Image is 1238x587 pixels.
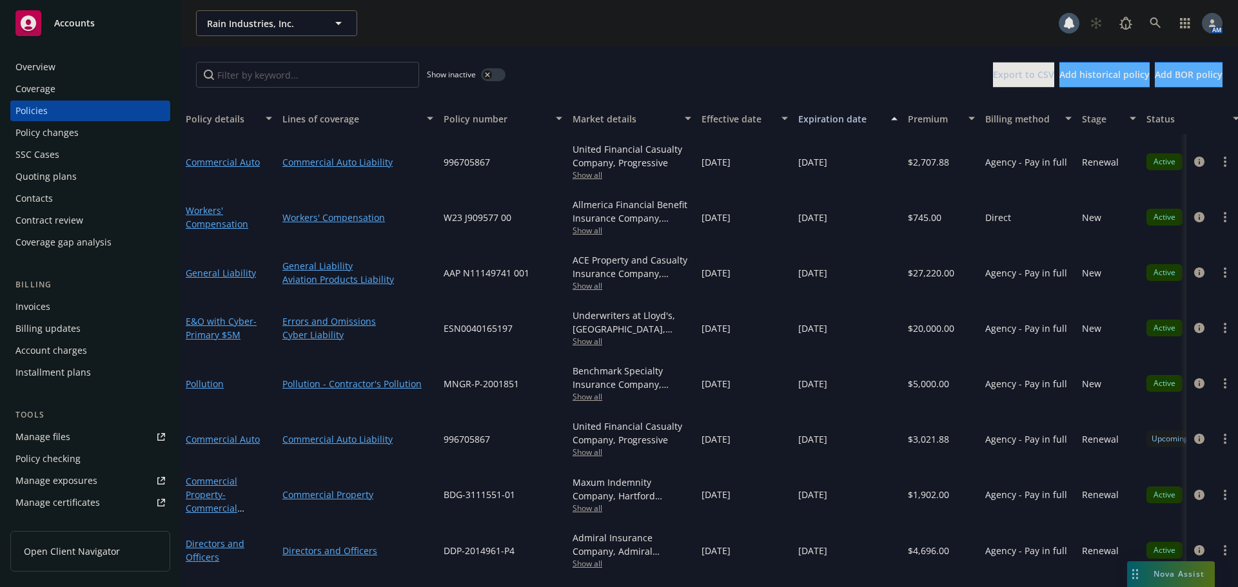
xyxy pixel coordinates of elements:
a: more [1217,154,1233,169]
span: Agency - Pay in full [985,266,1067,280]
span: Renewal [1082,432,1119,446]
a: SSC Cases [10,144,170,165]
a: Coverage gap analysis [10,232,170,253]
span: - Commercial Property [186,488,244,528]
a: more [1217,209,1233,225]
div: Maxum Indemnity Company, Hartford Insurance Group, RT Specialty Insurance Services, LLC (RSG Spec... [573,476,691,503]
a: Workers' Compensation [282,211,433,224]
span: [DATE] [702,544,731,557]
a: Account charges [10,340,170,361]
div: Manage exposures [15,470,97,491]
span: Show inactive [427,69,476,80]
span: Active [1152,267,1177,278]
a: Installment plans [10,362,170,383]
div: Quoting plans [15,166,77,187]
span: Active [1152,322,1177,334]
a: Search [1143,10,1168,36]
button: Stage [1077,103,1141,134]
span: MNGR-P-2001851 [444,377,519,390]
div: Billing method [985,112,1057,126]
button: Billing method [980,103,1077,134]
span: Show all [573,336,691,347]
a: Policy changes [10,122,170,143]
span: Show all [573,391,691,402]
span: [DATE] [798,266,827,280]
a: circleInformation [1192,265,1207,280]
a: circleInformation [1192,376,1207,391]
a: Invoices [10,296,170,317]
a: Commercial Auto [186,156,260,168]
span: [DATE] [798,211,827,224]
span: $2,707.88 [908,155,949,169]
span: ESN0040165197 [444,322,513,335]
a: Commercial Auto Liability [282,155,433,169]
a: Contract review [10,210,170,231]
span: Active [1152,156,1177,168]
div: Manage certificates [15,492,100,513]
span: [DATE] [702,377,731,390]
span: Show all [573,447,691,457]
a: more [1217,376,1233,391]
span: Active [1152,544,1177,556]
span: BDG-3111551-01 [444,488,515,501]
span: W23 J909577 00 [444,211,511,224]
div: Expiration date [798,112,883,126]
div: Coverage [15,79,55,99]
span: [DATE] [798,322,827,335]
span: [DATE] [798,544,827,557]
div: SSC Cases [15,144,59,165]
a: Policy checking [10,448,170,469]
a: Commercial Auto [186,433,260,445]
div: Account charges [15,340,87,361]
span: $4,696.00 [908,544,949,557]
a: Workers' Compensation [186,204,248,230]
span: [DATE] [702,211,731,224]
span: Active [1152,489,1177,501]
button: Lines of coverage [277,103,438,134]
a: Switch app [1172,10,1198,36]
div: Underwriters at Lloyd's, [GEOGRAPHIC_DATA], [PERSON_NAME] of [GEOGRAPHIC_DATA], CFC Underwriting,... [573,309,691,336]
span: 996705867 [444,432,490,446]
div: Status [1146,112,1225,126]
a: Directors and Officers [282,544,433,557]
div: Manage claims [15,514,81,535]
span: [DATE] [702,488,731,501]
span: $3,021.88 [908,432,949,446]
a: Commercial Auto Liability [282,432,433,446]
div: ACE Property and Casualty Insurance Company, Chubb Group [573,253,691,280]
span: Open Client Navigator [24,544,120,558]
span: Agency - Pay in full [985,155,1067,169]
div: Drag to move [1127,561,1143,587]
div: Policies [15,101,48,121]
button: Market details [567,103,696,134]
span: 996705867 [444,155,490,169]
span: Agency - Pay in full [985,377,1067,390]
button: Policy details [181,103,277,134]
div: United Financial Casualty Company, Progressive [573,419,691,447]
span: New [1082,322,1101,335]
a: more [1217,265,1233,280]
div: Lines of coverage [282,112,419,126]
div: Invoices [15,296,50,317]
span: $745.00 [908,211,941,224]
a: Manage exposures [10,470,170,491]
span: New [1082,211,1101,224]
span: Direct [985,211,1011,224]
span: $27,220.00 [908,266,954,280]
div: Billing updates [15,318,81,339]
a: Errors and Omissions [282,314,433,328]
span: Renewal [1082,544,1119,557]
a: Cyber Liability [282,328,433,342]
div: Effective date [702,112,774,126]
a: Accounts [10,5,170,41]
div: Tools [10,409,170,421]
a: Start snowing [1083,10,1109,36]
a: circleInformation [1192,487,1207,503]
a: Billing updates [10,318,170,339]
span: [DATE] [798,377,827,390]
button: Add BOR policy [1155,62,1223,88]
button: Nova Assist [1127,561,1215,587]
button: Add historical policy [1059,62,1150,88]
a: circleInformation [1192,431,1207,447]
